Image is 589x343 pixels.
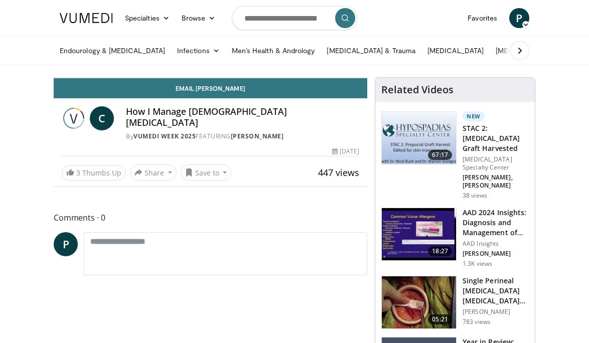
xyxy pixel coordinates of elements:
[382,112,456,164] img: 01f3608b-8eda-4dca-98de-52c159a81040.png.150x105_q85_crop-smart_upscale.png
[463,123,529,153] h3: STAC 2: [MEDICAL_DATA] Graft Harvested
[382,208,456,260] img: 391116fa-c4eb-4293-bed8-ba80efc87e4b.150x105_q85_crop-smart_upscale.jpg
[76,168,80,178] span: 3
[54,211,367,224] span: Comments 0
[463,276,529,306] h3: Single Perineal [MEDICAL_DATA] [MEDICAL_DATA] Placement
[90,106,114,130] a: C
[318,166,359,179] span: 447 views
[321,41,421,61] a: [MEDICAL_DATA] & Trauma
[463,308,529,316] p: [PERSON_NAME]
[381,111,529,200] a: 67:17 New STAC 2: [MEDICAL_DATA] Graft Harvested [MEDICAL_DATA] Specialty Center [PERSON_NAME], [...
[463,318,491,326] p: 783 views
[332,147,359,156] div: [DATE]
[463,111,485,121] p: New
[54,232,78,256] a: P
[381,208,529,268] a: 18:27 AAD 2024 Insights: Diagnosis and Management of Vulvar Disorders AAD Insights [PERSON_NAME] ...
[463,155,529,171] p: [MEDICAL_DATA] Specialty Center
[509,8,529,28] a: P
[382,276,456,328] img: 735fcd68-c9dc-4d64-bd7c-3ac0607bf3e9.150x105_q85_crop-smart_upscale.jpg
[381,276,529,329] a: 05:21 Single Perineal [MEDICAL_DATA] [MEDICAL_DATA] Placement [PERSON_NAME] 783 views
[463,250,529,258] p: [PERSON_NAME]
[54,78,367,98] a: Email [PERSON_NAME]
[54,41,171,61] a: Endourology & [MEDICAL_DATA]
[463,192,487,200] p: 38 views
[463,174,529,190] p: [PERSON_NAME], [PERSON_NAME]
[232,6,357,30] input: Search topics, interventions
[226,41,321,61] a: Men’s Health & Andrology
[428,314,452,324] span: 05:21
[119,8,176,28] a: Specialties
[463,260,492,268] p: 1.3K views
[463,208,529,238] h3: AAD 2024 Insights: Diagnosis and Management of Vulvar Disorders
[171,41,226,61] a: Infections
[428,246,452,256] span: 18:27
[462,8,503,28] a: Favorites
[60,13,113,23] img: VuMedi Logo
[126,132,359,141] div: By FEATURING
[130,164,177,181] button: Share
[62,165,126,181] a: 3 Thumbs Up
[133,132,196,140] a: Vumedi Week 2025
[62,106,86,130] img: Vumedi Week 2025
[428,150,452,160] span: 67:17
[381,84,454,96] h4: Related Videos
[126,106,359,128] h4: How I Manage [DEMOGRAPHIC_DATA] [MEDICAL_DATA]
[421,41,490,61] a: [MEDICAL_DATA]
[231,132,284,140] a: [PERSON_NAME]
[176,8,222,28] a: Browse
[463,240,529,248] p: AAD Insights
[181,164,232,181] button: Save to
